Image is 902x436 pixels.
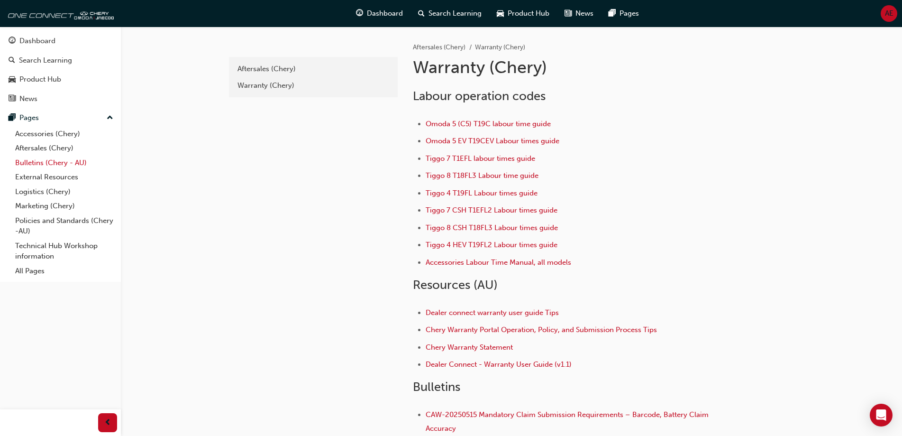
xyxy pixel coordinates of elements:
[9,75,16,84] span: car-icon
[410,4,489,23] a: search-iconSearch Learning
[11,213,117,239] a: Policies and Standards (Chery -AU)
[426,154,535,163] a: Tiggo 7 T1EFL labour times guide
[9,56,15,65] span: search-icon
[11,170,117,185] a: External Resources
[11,199,117,213] a: Marketing (Chery)
[9,95,16,103] span: news-icon
[885,8,893,19] span: AE
[4,109,117,127] button: Pages
[426,325,657,334] a: Chery Warranty Portal Operation, Policy, and Submission Process Tips
[620,8,639,19] span: Pages
[233,77,394,94] a: Warranty (Chery)
[4,30,117,109] button: DashboardSearch LearningProduct HubNews
[19,112,39,123] div: Pages
[233,61,394,77] a: Aftersales (Chery)
[870,404,893,427] div: Open Intercom Messenger
[237,80,389,91] div: Warranty (Chery)
[413,380,460,394] span: Bulletins
[508,8,549,19] span: Product Hub
[356,8,363,19] span: guage-icon
[426,223,558,232] a: Tiggo 8 CSH T18FL3 Labour times guide
[426,308,559,317] a: Dealer connect warranty user guide Tips
[413,278,498,292] span: Resources (AU)
[426,343,513,352] a: Chery Warranty Statement
[426,189,538,197] a: Tiggo 4 T19FL Labour times guide
[428,8,482,19] span: Search Learning
[426,410,711,433] a: CAW-20250515 Mandatory Claim Submission Requirements – Barcode, Battery Claim Accuracy
[426,241,557,249] a: Tiggo 4 HEV T19FL2 Labour times guide
[418,8,425,19] span: search-icon
[4,52,117,69] a: Search Learning
[19,74,61,85] div: Product Hub
[4,71,117,88] a: Product Hub
[367,8,403,19] span: Dashboard
[609,8,616,19] span: pages-icon
[11,185,117,199] a: Logistics (Chery)
[348,4,410,23] a: guage-iconDashboard
[426,360,572,369] a: Dealer Connect - Warranty User Guide (v1.1)
[489,4,557,23] a: car-iconProduct Hub
[413,57,724,78] h1: Warranty (Chery)
[426,171,538,180] a: Tiggo 8 T18FL3 Labour time guide
[19,93,37,104] div: News
[9,37,16,46] span: guage-icon
[475,42,525,53] li: Warranty (Chery)
[4,32,117,50] a: Dashboard
[601,4,647,23] a: pages-iconPages
[881,5,897,22] button: AE
[497,8,504,19] span: car-icon
[11,127,117,141] a: Accessories (Chery)
[19,55,72,66] div: Search Learning
[413,89,546,103] span: Labour operation codes
[426,258,571,267] a: Accessories Labour Time Manual, all models
[575,8,593,19] span: News
[426,120,551,128] a: Omoda 5 (C5) T19C labour time guide
[557,4,601,23] a: news-iconNews
[4,90,117,108] a: News
[104,417,111,429] span: prev-icon
[11,264,117,278] a: All Pages
[565,8,572,19] span: news-icon
[11,141,117,156] a: Aftersales (Chery)
[9,114,16,122] span: pages-icon
[413,43,465,51] a: Aftersales (Chery)
[237,64,389,74] div: Aftersales (Chery)
[11,156,117,170] a: Bulletins (Chery - AU)
[19,36,55,46] div: Dashboard
[426,137,559,145] a: Omoda 5 EV T19CEV Labour times guide
[11,239,117,264] a: Technical Hub Workshop information
[426,206,557,214] a: Tiggo 7 CSH T1EFL2 Labour times guide
[107,112,113,124] span: up-icon
[5,4,114,23] img: oneconnect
